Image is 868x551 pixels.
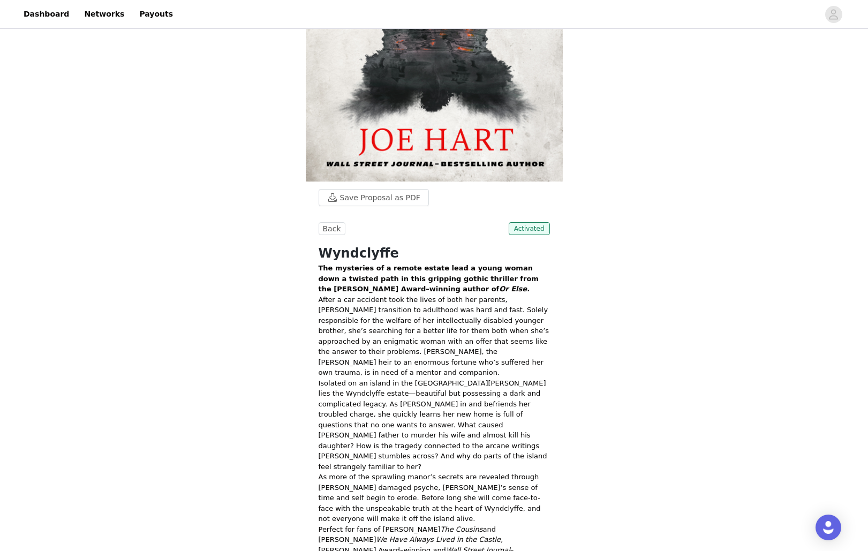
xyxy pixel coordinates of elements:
div: avatar [828,6,839,23]
a: Payouts [133,2,179,26]
em: The Cousins [441,525,483,533]
button: Back [319,222,345,235]
em: Or Else. [499,285,530,293]
h1: Wyndclyffe [319,244,550,263]
p: Isolated on an island in the [GEOGRAPHIC_DATA][PERSON_NAME] lies the Wyndclyffe estate—beautiful ... [319,378,550,472]
p: After a car accident took the lives of both her parents, [PERSON_NAME] transition to adulthood wa... [319,295,550,378]
button: Save Proposal as PDF [319,189,429,206]
em: We Have Always Lived in the Castle, [376,535,503,544]
span: Activated [509,222,550,235]
p: As more of the sprawling manor’s secrets are revealed through [PERSON_NAME] damaged psyche, [PERS... [319,472,550,524]
a: Networks [78,2,131,26]
a: Dashboard [17,2,76,26]
div: Open Intercom Messenger [816,515,841,540]
strong: The mysteries of a remote estate lead a young woman down a twisted path in this gripping gothic t... [319,264,539,293]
